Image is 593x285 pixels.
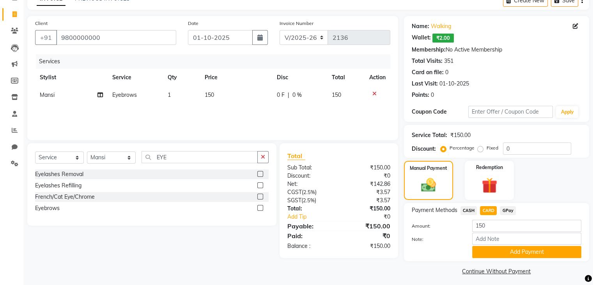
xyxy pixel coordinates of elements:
[487,144,498,151] label: Fixed
[142,151,258,163] input: Search or Scan
[406,223,466,230] label: Amount:
[412,145,436,153] div: Discount:
[280,20,313,27] label: Invoice Number
[303,197,315,203] span: 2.5%
[339,205,396,213] div: ₹150.00
[412,206,457,214] span: Payment Methods
[416,176,441,194] img: _cash.svg
[445,68,448,77] div: 0
[288,91,289,99] span: |
[35,20,48,27] label: Client
[287,152,305,160] span: Total
[432,34,454,43] span: ₹2.00
[339,172,396,180] div: ₹0
[431,91,434,99] div: 0
[35,170,83,178] div: Eyelashes Removal
[339,221,396,231] div: ₹150.00
[188,20,198,27] label: Date
[327,69,365,86] th: Total
[35,204,60,212] div: Eyebrows
[412,34,431,43] div: Wallet:
[205,91,214,98] span: 150
[35,30,57,45] button: +91
[35,69,108,86] th: Stylist
[412,57,443,65] div: Total Visits:
[281,164,339,172] div: Sub Total:
[406,236,466,243] label: Note:
[339,164,396,172] div: ₹150.00
[281,188,339,196] div: ( )
[412,80,438,88] div: Last Visit:
[36,54,396,69] div: Services
[281,213,348,221] a: Add Tip
[476,164,503,171] label: Redemption
[200,69,272,86] th: Price
[339,188,396,196] div: ₹3.57
[281,180,339,188] div: Net:
[412,22,429,30] div: Name:
[412,91,429,99] div: Points:
[168,91,171,98] span: 1
[35,193,95,201] div: French/Cat Eye/Chrome
[412,131,447,139] div: Service Total:
[292,91,302,99] span: 0 %
[281,221,339,231] div: Payable:
[444,57,453,65] div: 351
[410,165,447,172] label: Manual Payment
[277,91,285,99] span: 0 F
[287,189,302,196] span: CGST
[472,233,581,245] input: Add Note
[339,231,396,240] div: ₹0
[500,206,516,215] span: GPay
[35,182,81,190] div: Eyelashes Refilling
[412,108,468,116] div: Coupon Code
[339,180,396,188] div: ₹142.86
[281,196,339,205] div: ( )
[412,46,581,54] div: No Active Membership
[348,213,396,221] div: ₹0
[405,267,588,276] a: Continue Without Payment
[108,69,163,86] th: Service
[163,69,200,86] th: Qty
[439,80,469,88] div: 01-10-2025
[112,91,137,98] span: Eyebrows
[281,231,339,240] div: Paid:
[412,46,446,54] div: Membership:
[339,242,396,250] div: ₹150.00
[450,131,471,139] div: ₹150.00
[281,242,339,250] div: Balance :
[303,189,315,195] span: 2.5%
[332,91,341,98] span: 150
[281,205,339,213] div: Total:
[468,106,553,118] input: Enter Offer / Coupon Code
[365,69,390,86] th: Action
[281,172,339,180] div: Discount:
[412,68,444,77] div: Card on file:
[287,197,301,204] span: SGST
[56,30,176,45] input: Search by Name/Mobile/Email/Code
[480,206,497,215] span: CARD
[431,22,451,30] a: Walking
[472,246,581,258] button: Add Payment
[460,206,477,215] span: CASH
[556,106,578,118] button: Apply
[40,91,55,98] span: Mansi
[472,220,581,232] input: Amount
[450,144,474,151] label: Percentage
[272,69,327,86] th: Disc
[339,196,396,205] div: ₹3.57
[477,176,502,195] img: _gift.svg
